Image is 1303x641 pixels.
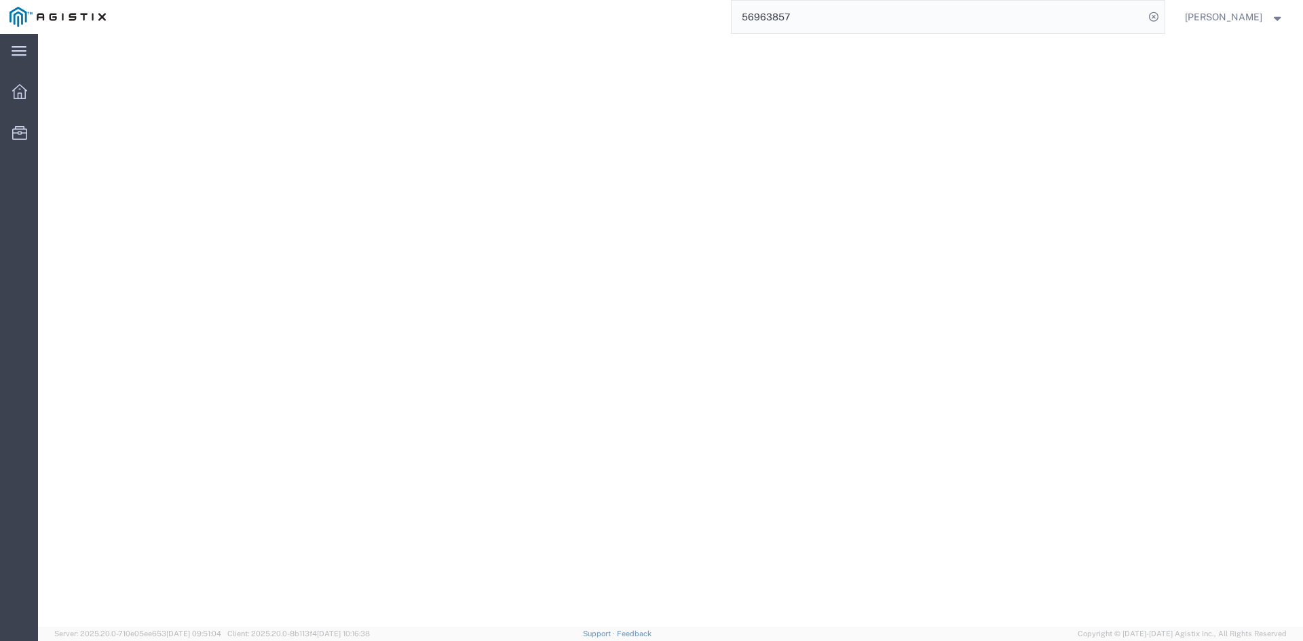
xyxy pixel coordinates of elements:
img: logo [10,7,106,27]
a: Support [583,629,617,638]
button: [PERSON_NAME] [1184,9,1285,25]
span: Hernani De Azevedo [1185,9,1262,24]
a: Feedback [617,629,651,638]
span: [DATE] 10:16:38 [317,629,370,638]
input: Search for shipment number, reference number [732,1,1144,33]
span: Copyright © [DATE]-[DATE] Agistix Inc., All Rights Reserved [1078,628,1287,640]
span: Client: 2025.20.0-8b113f4 [227,629,370,638]
span: [DATE] 09:51:04 [166,629,221,638]
span: Server: 2025.20.0-710e05ee653 [54,629,221,638]
iframe: FS Legacy Container [38,34,1303,627]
